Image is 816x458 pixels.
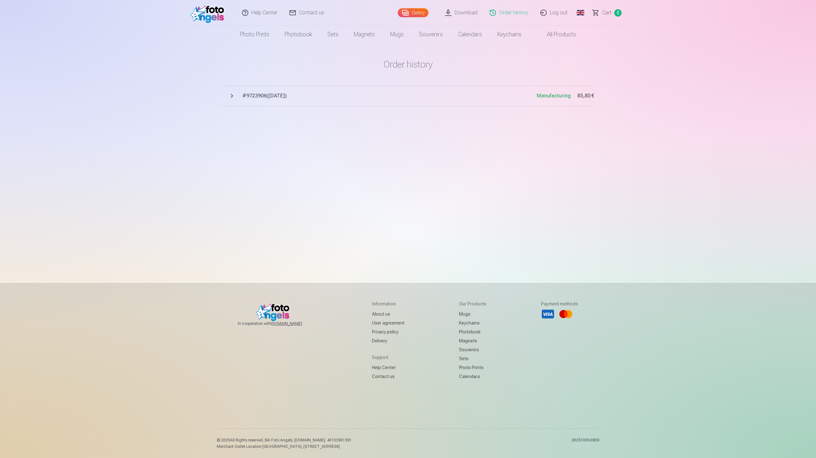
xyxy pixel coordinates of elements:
[372,310,404,318] a: About us
[372,318,404,327] a: User agreement
[459,336,486,345] a: Magnets
[372,336,404,345] a: Delivery
[372,363,404,372] a: Help Center
[191,3,227,23] img: /fa1
[222,59,594,70] h1: Order history
[238,321,317,326] span: In cooperation with
[537,93,571,99] span: Manufacturing
[232,25,277,43] a: Photo prints
[459,310,486,318] a: Mugs
[602,9,612,17] span: Сart
[459,372,486,381] a: Calendars
[372,327,404,336] a: Privacy policy
[217,444,352,449] p: Merchant Outlet Location [GEOGRAPHIC_DATA], [STREET_ADDRESS]
[577,92,594,100] span: 85,80 €
[271,321,317,326] a: [DOMAIN_NAME]
[398,8,428,17] a: Gallery
[614,9,622,17] span: 0
[346,25,382,43] a: Magnets
[459,354,486,363] a: Sets
[450,25,490,43] a: Calendars
[490,25,529,43] a: Keychains
[459,363,486,372] a: Photo prints
[411,25,450,43] a: Souvenirs
[265,438,352,442] span: SIA Foto Angels, [DOMAIN_NAME]. 40103901591
[459,345,486,354] a: Souvenirs
[217,438,352,443] p: © 2025 All Rights reserved. ,
[372,301,404,307] h5: Information
[372,354,404,361] h5: Support
[459,327,486,336] a: Photobook
[382,25,411,43] a: Mugs
[320,25,346,43] a: Sets
[541,307,555,321] li: Visa
[559,307,573,321] li: Mastercard
[541,301,578,307] h5: Payment methods
[459,318,486,327] a: Keychains
[372,372,404,381] a: Contact us
[459,301,486,307] h5: Our products
[222,85,594,106] button: #9723906([DATE])Manufacturing85,80 €
[242,92,537,100] span: # 9723906 ( [DATE] )
[529,25,584,43] a: All products
[572,438,599,449] p: 20251009.0859
[277,25,320,43] a: Photobook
